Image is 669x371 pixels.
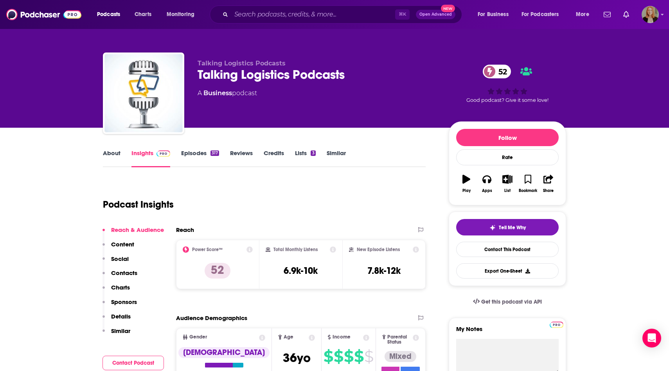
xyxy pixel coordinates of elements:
[456,263,559,279] button: Export One-Sheet
[642,6,659,23] img: User Profile
[111,241,134,248] p: Content
[167,9,194,20] span: Monitoring
[181,149,219,167] a: Episodes317
[135,9,151,20] span: Charts
[456,325,559,339] label: My Notes
[576,9,589,20] span: More
[518,170,538,198] button: Bookmark
[111,313,131,320] p: Details
[111,327,130,335] p: Similar
[456,129,559,146] button: Follow
[504,188,511,193] div: List
[273,247,318,252] h2: Total Monthly Listens
[449,60,566,108] div: 52Good podcast? Give it some love!
[522,9,559,20] span: For Podcasters
[284,335,293,340] span: Age
[499,224,526,231] span: Tell Me Why
[364,350,373,363] span: $
[344,350,353,363] span: $
[111,255,129,262] p: Social
[357,247,400,252] h2: New Episode Listens
[642,329,661,347] div: Open Intercom Messenger
[538,170,559,198] button: Share
[395,9,410,20] span: ⌘ K
[387,335,411,345] span: Parental Status
[205,263,230,279] p: 52
[176,314,247,322] h2: Audience Demographics
[456,242,559,257] a: Contact This Podcast
[6,7,81,22] img: Podchaser - Follow, Share and Rate Podcasts
[178,347,270,358] div: [DEMOGRAPHIC_DATA]
[231,8,395,21] input: Search podcasts, credits, & more...
[264,149,284,167] a: Credits
[462,188,471,193] div: Play
[111,226,164,233] p: Reach & Audience
[467,292,548,311] a: Get this podcast via API
[103,327,130,342] button: Similar
[161,8,205,21] button: open menu
[489,224,496,231] img: tell me why sparkle
[354,350,363,363] span: $
[131,149,170,167] a: InsightsPodchaser Pro
[466,97,549,103] span: Good podcast? Give it some love!
[516,8,570,21] button: open menu
[482,188,492,193] div: Apps
[550,320,563,328] a: Pro website
[92,8,130,21] button: open menu
[103,269,137,284] button: Contacts
[441,5,455,12] span: New
[189,335,207,340] span: Gender
[334,350,343,363] span: $
[111,298,137,306] p: Sponsors
[642,6,659,23] span: Logged in as emckenzie
[416,10,455,19] button: Open AdvancedNew
[103,149,120,167] a: About
[156,150,170,157] img: Podchaser Pro
[203,89,232,97] a: Business
[472,8,518,21] button: open menu
[103,284,130,298] button: Charts
[103,241,134,255] button: Content
[198,89,257,98] div: A podcast
[456,219,559,235] button: tell me why sparkleTell Me Why
[103,356,164,370] button: Contact Podcast
[210,150,219,156] div: 317
[642,6,659,23] button: Show profile menu
[295,149,315,167] a: Lists3
[519,188,537,193] div: Bookmark
[477,170,497,198] button: Apps
[103,298,137,313] button: Sponsors
[483,65,511,78] a: 52
[456,149,559,165] div: Rate
[217,5,469,24] div: Search podcasts, credits, & more...
[385,351,416,362] div: Mixed
[620,8,632,21] a: Show notifications dropdown
[111,284,130,291] p: Charts
[601,8,614,21] a: Show notifications dropdown
[333,335,351,340] span: Income
[456,170,477,198] button: Play
[111,269,137,277] p: Contacts
[324,350,333,363] span: $
[192,247,223,252] h2: Power Score™
[104,54,183,132] a: Talking Logistics Podcasts
[419,13,452,16] span: Open Advanced
[367,265,401,277] h3: 7.8k-12k
[311,150,315,156] div: 3
[198,60,286,67] span: Talking Logistics Podcasts
[570,8,599,21] button: open menu
[327,149,346,167] a: Similar
[491,65,511,78] span: 52
[481,299,542,305] span: Get this podcast via API
[176,226,194,233] h2: Reach
[478,9,509,20] span: For Business
[103,255,129,270] button: Social
[103,226,164,241] button: Reach & Audience
[283,350,311,366] span: 36 yo
[129,8,156,21] a: Charts
[97,9,120,20] span: Podcasts
[543,188,554,193] div: Share
[497,170,518,198] button: List
[103,313,131,327] button: Details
